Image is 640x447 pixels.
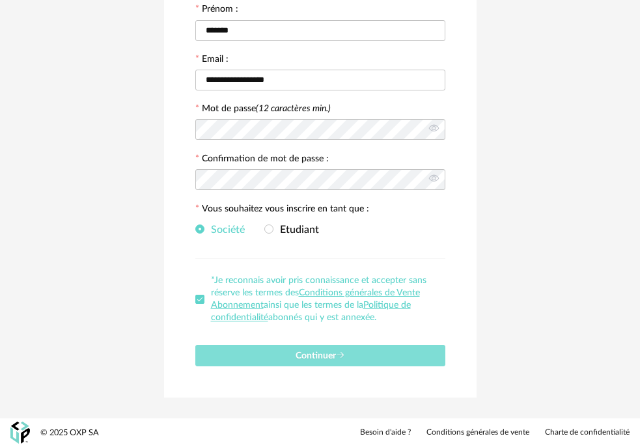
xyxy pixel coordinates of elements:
[202,104,331,113] label: Mot de passe
[195,154,329,166] label: Confirmation de mot de passe :
[211,276,426,322] span: *Je reconnais avoir pris connaissance et accepter sans réserve les termes des ainsi que les terme...
[545,427,630,438] a: Charte de confidentialité
[256,104,331,113] i: (12 caractères min.)
[10,422,30,444] img: OXP
[40,427,99,439] div: © 2025 OXP SA
[195,204,369,216] label: Vous souhaitez vous inscrire en tant que :
[211,301,411,322] a: Politique de confidentialité
[204,224,245,235] span: Société
[360,427,411,438] a: Besoin d'aide ?
[273,224,319,235] span: Etudiant
[195,345,445,366] button: Continuer
[195,55,229,66] label: Email :
[211,288,420,310] a: Conditions générales de Vente Abonnement
[195,5,238,16] label: Prénom :
[296,351,345,360] span: Continuer
[426,427,529,438] a: Conditions générales de vente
